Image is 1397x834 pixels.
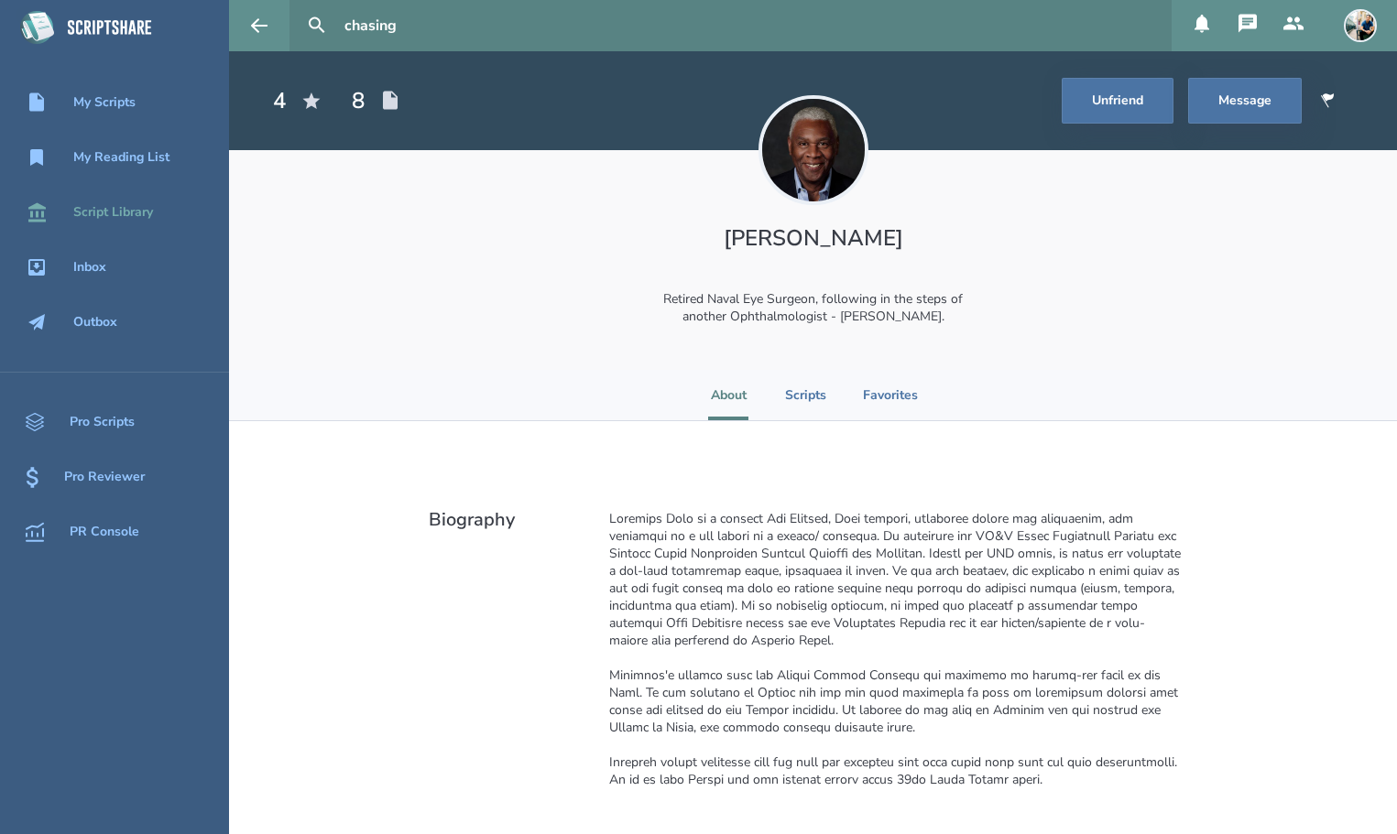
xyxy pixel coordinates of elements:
button: Unfriend [1062,78,1173,124]
button: Message [1188,78,1302,124]
li: About [708,370,748,420]
div: Script Library [73,205,153,220]
div: Loremips Dolo si a consect Adi Elitsed, Doei tempori, utlaboree dolore mag aliquaenim, adm veniam... [594,494,1198,804]
div: My Scripts [73,95,136,110]
div: Outbox [73,315,117,330]
div: Inbox [73,260,106,275]
img: user_1641492977-crop.jpg [759,95,868,205]
h2: Biography [429,507,594,791]
h1: [PERSON_NAME] [645,223,982,253]
div: Pro Scripts [70,415,135,429]
div: PR Console [70,525,139,539]
div: Total Recommends [273,86,322,115]
div: Total Scripts [352,86,401,115]
div: Pro Reviewer [64,470,145,484]
li: Favorites [863,370,918,420]
div: 4 [273,86,286,115]
div: 8 [352,86,365,115]
div: My Reading List [73,150,169,165]
div: Retired Naval Eye Surgeon, following in the steps of another Ophthalmologist - [PERSON_NAME]. [645,275,982,341]
img: user_1673573717-crop.jpg [1344,9,1377,42]
li: Scripts [785,370,826,420]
